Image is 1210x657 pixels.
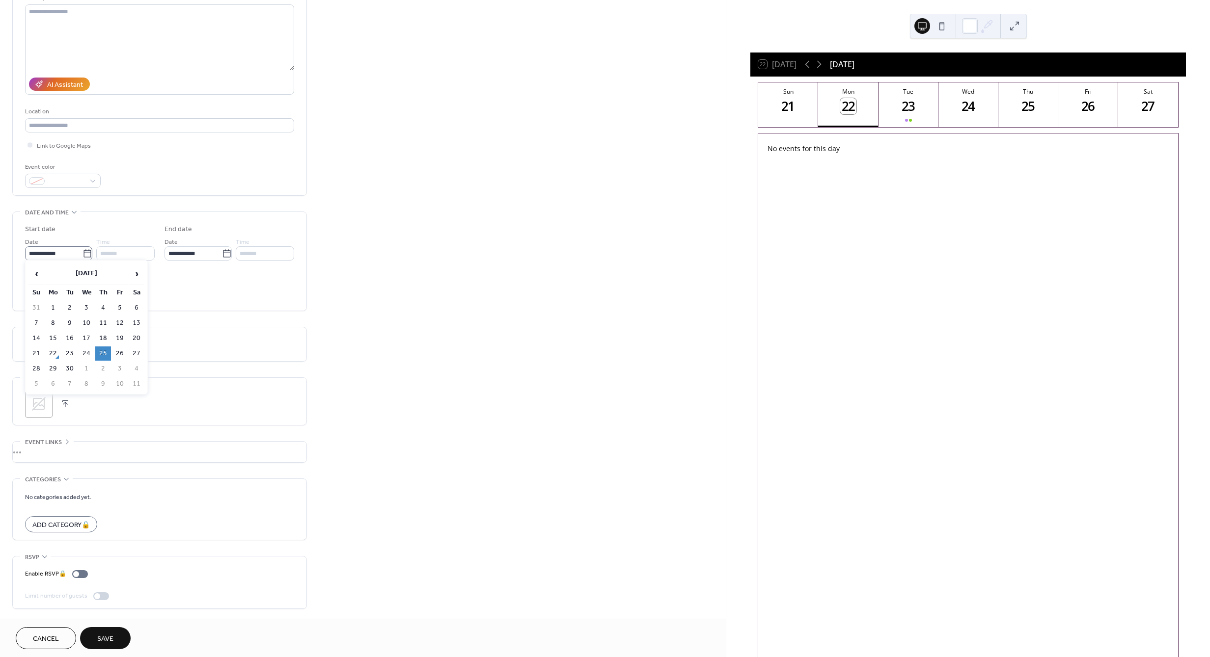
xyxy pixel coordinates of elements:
div: 22 [840,98,856,114]
div: [DATE] [830,58,854,70]
div: Thu [1001,87,1055,96]
div: 27 [1140,98,1156,114]
span: Cancel [33,634,59,644]
td: 2 [62,301,78,315]
td: 16 [62,331,78,345]
td: 9 [62,316,78,330]
td: 6 [129,301,144,315]
td: 4 [95,301,111,315]
th: Sa [129,286,144,300]
td: 9 [95,377,111,391]
span: No categories added yet. [25,492,91,502]
div: 26 [1080,98,1097,114]
th: [DATE] [45,263,128,285]
span: Date and time [25,208,69,218]
td: 4 [129,362,144,376]
td: 12 [112,316,128,330]
td: 8 [79,377,94,391]
td: 1 [45,301,61,315]
td: 24 [79,346,94,361]
button: AI Assistant [29,78,90,91]
div: ; [25,390,53,418]
span: Date [25,237,38,247]
td: 27 [129,346,144,361]
td: 17 [79,331,94,345]
td: 11 [95,316,111,330]
td: 10 [112,377,128,391]
td: 25 [95,346,111,361]
span: RSVP [25,552,39,562]
th: Th [95,286,111,300]
button: Cancel [16,627,76,649]
button: Thu25 [998,82,1058,127]
td: 2 [95,362,111,376]
div: AI Assistant [47,80,83,90]
td: 30 [62,362,78,376]
div: Limit number of guests [25,591,87,601]
td: 8 [45,316,61,330]
td: 21 [28,346,44,361]
button: Sun21 [758,82,818,127]
div: Event color [25,162,99,172]
td: 3 [112,362,128,376]
th: Tu [62,286,78,300]
th: Su [28,286,44,300]
th: Fr [112,286,128,300]
button: Fri26 [1058,82,1118,127]
td: 5 [28,377,44,391]
div: End date [165,224,192,235]
td: 28 [28,362,44,376]
th: Mo [45,286,61,300]
div: Start date [25,224,55,235]
th: We [79,286,94,300]
span: Date [165,237,178,247]
span: Save [97,634,113,644]
span: Time [96,237,110,247]
td: 23 [62,346,78,361]
button: Save [80,627,131,649]
div: 23 [900,98,916,114]
td: 14 [28,331,44,345]
span: Event links [25,437,62,447]
div: Sat [1121,87,1175,96]
td: 31 [28,301,44,315]
div: Mon [821,87,875,96]
div: Sun [761,87,815,96]
td: 3 [79,301,94,315]
div: 24 [960,98,976,114]
span: Link to Google Maps [37,141,91,151]
span: Time [236,237,249,247]
td: 18 [95,331,111,345]
div: 21 [780,98,797,114]
div: Fri [1061,87,1115,96]
div: Tue [881,87,935,96]
div: Wed [941,87,995,96]
td: 7 [62,377,78,391]
td: 13 [129,316,144,330]
button: Mon22 [818,82,878,127]
td: 29 [45,362,61,376]
td: 1 [79,362,94,376]
td: 22 [45,346,61,361]
button: Wed24 [938,82,998,127]
td: 10 [79,316,94,330]
td: 20 [129,331,144,345]
button: Sat27 [1118,82,1178,127]
div: Location [25,106,292,117]
span: › [129,264,144,284]
td: 5 [112,301,128,315]
div: ••• [13,442,306,462]
td: 26 [112,346,128,361]
td: 15 [45,331,61,345]
div: No events for this day [760,137,1177,160]
td: 19 [112,331,128,345]
button: Tue23 [879,82,938,127]
span: Categories [25,474,61,485]
div: 25 [1020,98,1037,114]
span: ‹ [29,264,44,284]
td: 11 [129,377,144,391]
td: 7 [28,316,44,330]
td: 6 [45,377,61,391]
